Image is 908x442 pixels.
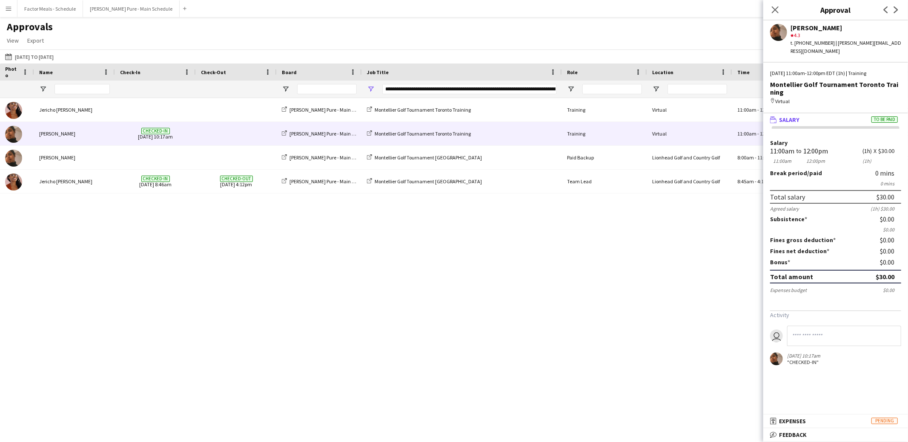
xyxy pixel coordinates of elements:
[787,352,820,359] div: [DATE] 10:17am
[862,148,872,154] div: 1h
[83,0,180,17] button: [PERSON_NAME] Pure - Main Schedule
[367,178,482,185] a: Montellier Golf Tournament [GEOGRAPHIC_DATA]
[770,158,794,164] div: 11:00am
[39,69,53,75] span: Name
[289,154,372,161] span: [PERSON_NAME] Pure - Main Schedule
[875,169,901,177] div: 0 mins
[791,39,901,55] div: t. [PHONE_NUMBER] | [PERSON_NAME][EMAIL_ADDRESS][DOMAIN_NAME]
[871,205,901,212] div: (1h) $30.00
[120,69,140,75] span: Check-In
[883,287,901,293] div: $0.00
[5,66,19,78] span: Photo
[763,415,908,428] mat-expansion-panel-header: ExpensesPending
[755,154,756,161] span: -
[880,236,901,244] div: $0.00
[5,173,22,191] img: Jericho Allick
[755,178,756,185] span: -
[297,84,357,94] input: Board Filter Input
[24,35,47,46] a: Export
[652,69,673,75] span: Location
[567,69,578,75] span: Role
[770,258,790,266] label: Bonus
[582,84,642,94] input: Role Filter Input
[770,140,901,146] label: Salary
[737,154,754,161] span: 8:00am
[871,116,898,123] span: To be paid
[7,37,19,44] span: View
[17,0,83,17] button: Factor Meals - Schedule
[770,272,813,281] div: Total amount
[880,258,901,266] div: $0.00
[375,178,482,185] span: Montellier Golf Tournament [GEOGRAPHIC_DATA]
[770,169,807,177] span: Break period
[367,154,482,161] a: Montellier Golf Tournament [GEOGRAPHIC_DATA]
[737,107,756,113] span: 11:00am
[763,4,908,15] h3: Approval
[5,126,22,143] img: Navpreet Kaur
[770,352,783,365] app-user-avatar: Navpreet Kaur
[3,52,55,62] button: [DATE] to [DATE]
[760,130,779,137] span: 12:00pm
[289,130,372,137] span: [PERSON_NAME] Pure - Main Schedule
[647,146,732,169] div: Lionhead Golf and Country Golf
[876,272,894,281] div: $30.00
[54,84,110,94] input: Name Filter Input
[737,130,756,137] span: 11:00am
[862,158,872,164] div: 1h
[757,107,759,113] span: -
[763,428,908,441] mat-expansion-panel-header: Feedback
[737,69,750,75] span: Time
[34,170,115,193] div: Jericho [PERSON_NAME]
[220,176,253,182] span: Checked-out
[803,148,828,154] div: 12:00pm
[27,37,44,44] span: Export
[39,85,47,93] button: Open Filter Menu
[803,158,828,164] div: 12:00pm
[367,107,471,113] a: Montellier Golf Tournament Toronto Training
[763,113,908,126] mat-expansion-panel-header: SalaryTo be paid
[770,236,836,244] label: Fines gross deduction
[34,98,115,121] div: Jericho [PERSON_NAME]
[791,32,901,39] div: 4.3
[770,226,901,233] div: $0.00
[757,130,759,137] span: -
[375,107,471,113] span: Montellier Golf Tournament Toronto Training
[779,116,799,124] span: Salary
[141,176,170,182] span: Checked-in
[289,178,372,185] span: [PERSON_NAME] Pure - Main Schedule
[562,146,647,169] div: Paid Backup
[880,247,901,255] div: $0.00
[796,148,802,154] div: to
[760,107,779,113] span: 12:00pm
[282,107,372,113] a: [PERSON_NAME] Pure - Main Schedule
[375,154,482,161] span: Montellier Golf Tournament [GEOGRAPHIC_DATA]
[770,180,901,187] div: 0 mins
[562,122,647,145] div: Training
[770,287,807,293] div: Expenses budget
[647,170,732,193] div: Lionhead Golf and Country Golf
[201,170,272,193] span: [DATE] 4:12pm
[367,69,389,75] span: Job Title
[567,85,575,93] button: Open Filter Menu
[562,170,647,193] div: Team Lead
[876,193,894,201] div: $30.00
[141,128,170,134] span: Checked-in
[763,126,908,376] div: SalaryTo be paid
[282,85,289,93] button: Open Filter Menu
[770,311,901,319] h3: Activity
[282,178,372,185] a: [PERSON_NAME] Pure - Main Schedule
[282,69,297,75] span: Board
[791,24,901,32] div: [PERSON_NAME]
[871,418,898,424] span: Pending
[770,215,807,223] label: Subsistence
[667,84,727,94] input: Location Filter Input
[282,130,372,137] a: [PERSON_NAME] Pure - Main Schedule
[770,193,805,201] div: Total salary
[787,359,820,365] div: "CHECKED-IN"
[201,69,226,75] span: Check-Out
[647,122,732,145] div: Virtual
[770,205,799,212] div: Agreed salary
[874,148,876,154] div: X
[770,69,901,77] div: [DATE] 11:00am-12:00pm EDT (1h) | Training
[880,215,901,223] div: $0.00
